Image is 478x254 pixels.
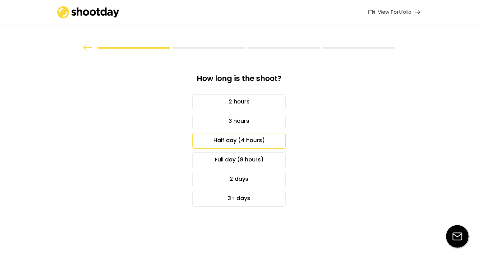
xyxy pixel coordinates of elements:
div: 3+ days [192,191,286,207]
div: Full day (8 hours) [192,152,286,168]
div: 3 hours [192,114,286,129]
div: 2 days [192,172,286,187]
div: View Portfolio [378,9,411,16]
div: 2 hours [192,94,286,110]
img: shootday_logo.png [57,6,119,18]
div: How long is the shoot? [154,74,324,88]
img: arrow%20back.svg [83,45,92,51]
img: email-icon%20%281%29.svg [446,225,469,248]
div: Half day (4 hours) [192,133,286,149]
img: Icon%20feather-video%402x.png [368,10,375,14]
